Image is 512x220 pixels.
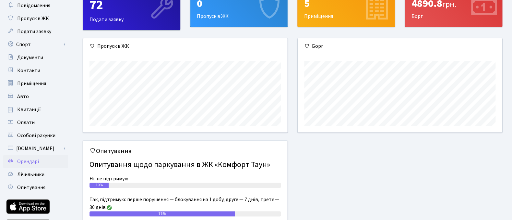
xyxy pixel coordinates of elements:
[3,12,68,25] a: Пропуск в ЖК
[17,119,35,126] span: Оплати
[17,184,45,191] span: Опитування
[3,168,68,181] a: Лічильники
[17,28,51,35] span: Подати заявку
[17,54,43,61] span: Документи
[3,38,68,51] a: Спорт
[17,106,41,113] span: Квитанції
[17,171,44,178] span: Лічильники
[3,25,68,38] a: Подати заявку
[3,181,68,194] a: Опитування
[298,38,502,54] div: Борг
[89,196,281,211] div: Так, підтримую: перше порушення — блокування на 1 добу, друге — 7 днів, третє — 30 днів.
[17,2,50,9] span: Повідомлення
[3,155,68,168] a: Орендарі
[3,77,68,90] a: Приміщення
[3,142,68,155] a: [DOMAIN_NAME]
[89,175,281,183] div: Ні, не підтримую
[3,103,68,116] a: Квитанції
[17,93,29,100] span: Авто
[3,90,68,103] a: Авто
[89,158,281,172] h4: Опитування щодо паркування в ЖК «Комфорт Таун»
[3,129,68,142] a: Особові рахунки
[3,116,68,129] a: Оплати
[3,64,68,77] a: Контакти
[89,147,281,155] h5: Опитування
[17,80,46,87] span: Приміщення
[17,67,40,74] span: Контакти
[17,15,49,22] span: Пропуск в ЖК
[17,132,55,139] span: Особові рахунки
[83,38,287,54] div: Пропуск в ЖК
[3,51,68,64] a: Документи
[17,158,39,165] span: Орендарі
[89,211,235,216] div: 76%
[89,183,109,188] div: 10%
